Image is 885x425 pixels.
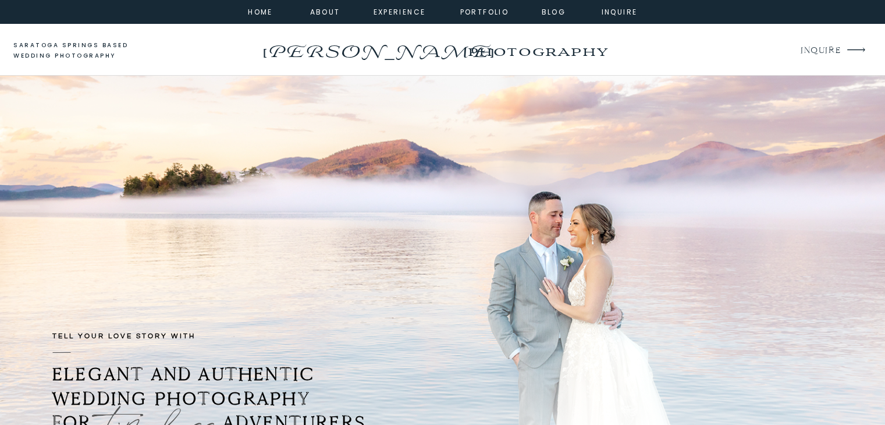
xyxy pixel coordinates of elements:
a: home [245,6,276,16]
a: experience [374,6,421,16]
b: TELL YOUR LOVE STORY with [52,332,196,340]
a: INQUIRE [801,43,840,59]
a: photography [445,35,630,67]
a: saratoga springs based wedding photography [13,40,150,62]
a: portfolio [460,6,510,16]
a: about [310,6,336,16]
a: [PERSON_NAME] [260,38,496,56]
a: Blog [533,6,575,16]
a: inquire [599,6,641,16]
